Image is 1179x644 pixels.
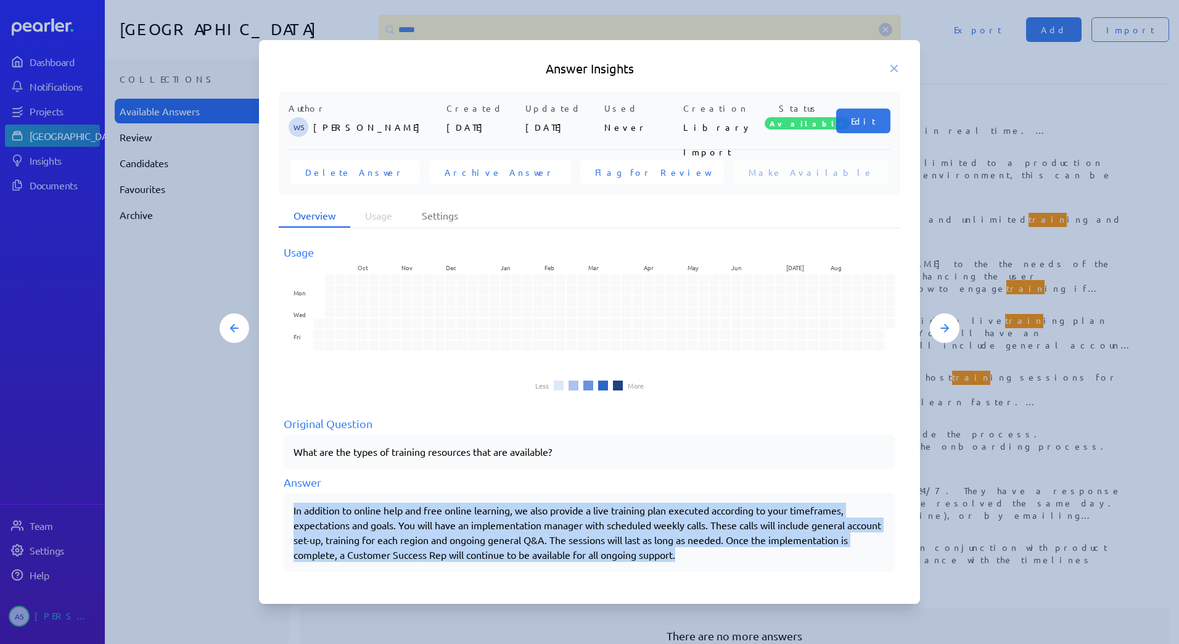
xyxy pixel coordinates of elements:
p: [PERSON_NAME] [313,115,442,139]
span: Archive Answer [445,166,556,178]
p: Library Import [683,115,757,139]
button: Previous Answer [220,313,249,343]
p: [DATE] [446,115,520,139]
text: Wed [294,310,306,320]
span: Wesley Simpson [289,117,308,137]
div: Answer [284,474,895,490]
text: Jan [501,263,511,272]
text: Mar [588,263,599,272]
div: Original Question [284,415,895,432]
span: Flag for Review [595,166,709,178]
text: Jun [731,263,742,272]
p: Updated [525,102,599,115]
li: Overview [279,204,350,228]
span: Available [765,117,850,130]
p: Used [604,102,678,115]
text: May [688,263,699,272]
button: Edit [836,109,890,133]
li: Less [535,382,549,389]
li: Settings [407,204,473,228]
text: Feb [544,263,554,272]
li: Usage [350,204,407,228]
div: Usage [284,244,895,260]
button: Flag for Review [580,160,724,184]
text: Oct [358,263,368,272]
p: Author [289,102,442,115]
text: Nov [401,263,413,272]
span: Edit [851,115,876,127]
h5: Answer Insights [279,60,900,77]
p: Created [446,102,520,115]
div: In addition to online help and free online learning, we also provide a live training plan execute... [294,503,885,562]
p: [DATE] [525,115,599,139]
text: Aug [831,263,842,272]
text: Fri [294,332,300,341]
text: Mon [294,288,306,297]
span: Make Available [749,166,874,178]
p: Never [604,115,678,139]
text: Dec [446,263,456,272]
span: Delete Answer [305,166,405,178]
button: Make Available [734,160,889,184]
p: Creation [683,102,757,115]
p: Status [762,102,836,115]
button: Archive Answer [430,160,570,184]
button: Next Answer [930,313,959,343]
text: [DATE] [786,263,804,272]
text: Apr [644,263,654,272]
button: Delete Answer [290,160,420,184]
p: What are the types of training resources that are available? [294,444,885,459]
li: More [628,382,644,389]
